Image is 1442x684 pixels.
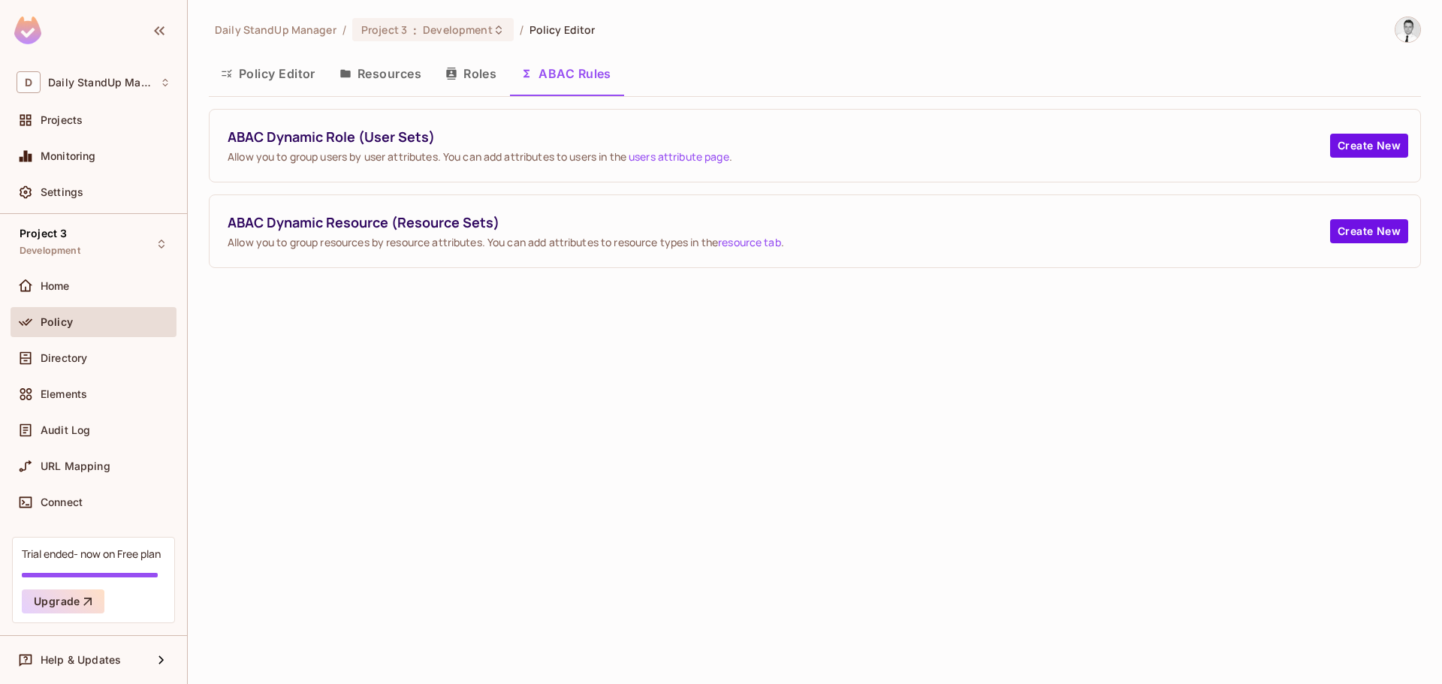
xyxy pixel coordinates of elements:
[1330,219,1408,243] button: Create New
[14,17,41,44] img: SReyMgAAAABJRU5ErkJggg==
[520,23,523,37] li: /
[327,55,433,92] button: Resources
[41,280,70,292] span: Home
[17,71,41,93] span: D
[41,186,83,198] span: Settings
[718,235,781,249] a: resource tab
[41,114,83,126] span: Projects
[41,654,121,666] span: Help & Updates
[228,128,1330,146] span: ABAC Dynamic Role (User Sets)
[433,55,508,92] button: Roles
[342,23,346,37] li: /
[20,227,67,240] span: Project 3
[41,150,96,162] span: Monitoring
[412,24,418,36] span: :
[508,55,623,92] button: ABAC Rules
[41,316,73,328] span: Policy
[228,213,1330,232] span: ABAC Dynamic Resource (Resource Sets)
[22,589,104,613] button: Upgrade
[361,23,407,37] span: Project 3
[41,388,87,400] span: Elements
[228,235,1330,249] span: Allow you to group resources by resource attributes. You can add attributes to resource types in ...
[629,149,729,164] a: users attribute page
[529,23,596,37] span: Policy Editor
[423,23,492,37] span: Development
[22,547,161,561] div: Trial ended- now on Free plan
[209,55,327,92] button: Policy Editor
[1330,134,1408,158] button: Create New
[41,352,87,364] span: Directory
[215,23,336,37] span: the active workspace
[41,496,83,508] span: Connect
[228,149,1330,164] span: Allow you to group users by user attributes. You can add attributes to users in the .
[1395,17,1420,42] img: Goran Jovanovic
[41,460,110,472] span: URL Mapping
[20,245,80,257] span: Development
[48,77,152,89] span: Workspace: Daily StandUp Manager
[41,424,90,436] span: Audit Log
